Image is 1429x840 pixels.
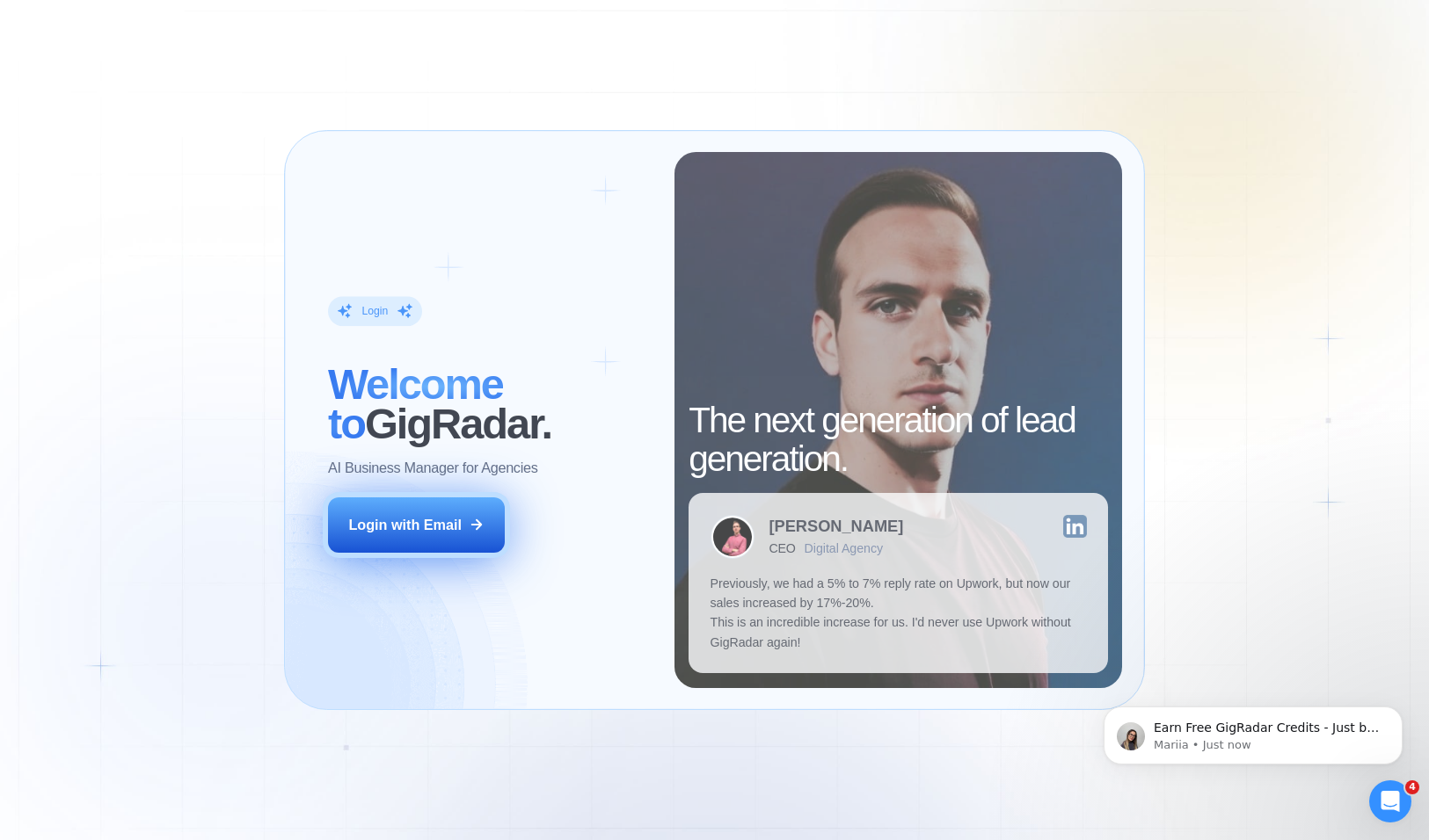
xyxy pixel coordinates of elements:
[689,401,1108,479] h2: The next generation of lead generation.
[1405,780,1419,794] span: 4
[1369,780,1411,822] iframe: Intercom live chat
[328,366,653,444] h2: ‍ GigRadar.
[328,458,538,477] p: AI Business Manager for Agencies
[769,518,904,534] div: [PERSON_NAME]
[805,541,884,555] div: Digital Agency
[328,497,505,553] button: Login with Email
[348,515,462,534] div: Login with Email
[328,361,503,448] span: Welcome to
[362,304,389,318] div: Login
[769,541,796,555] div: CEO
[711,574,1087,652] p: Previously, we had a 5% to 7% reply rate on Upwork, but now our sales increased by 17%-20%. This ...
[1077,670,1429,793] iframe: Intercom notifications message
